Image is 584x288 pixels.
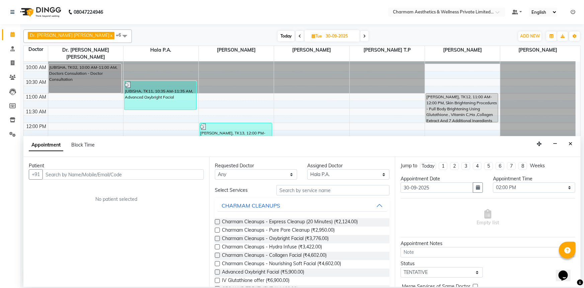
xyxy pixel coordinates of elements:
div: Patient [29,162,204,169]
div: 12:00 PM [25,123,48,130]
button: Close [566,139,575,149]
div: 10:30 AM [25,79,48,86]
a: x [109,33,112,38]
div: JUBISHA, TK11, 10:35 AM-11:35 AM, Advanced Oxybright Facial [124,81,196,110]
span: Empty list [477,209,499,226]
li: 3 [462,162,470,170]
button: ADD NEW [518,32,541,41]
span: [PERSON_NAME] [500,46,576,54]
div: Appointment Notes [401,240,575,247]
span: Dr. [PERSON_NAME] [PERSON_NAME] [30,33,109,38]
iframe: chat widget [556,261,577,281]
div: Status [401,260,483,267]
span: Dr. [PERSON_NAME] [PERSON_NAME] [48,46,123,61]
li: 2 [450,162,459,170]
div: Appointment Time [493,175,575,182]
span: Today [278,31,295,41]
span: [PERSON_NAME] [199,46,274,54]
div: Appointment Date [401,175,483,182]
span: Block Time [71,142,95,148]
button: CHARMAM CLEANUPS [218,199,387,212]
li: 8 [518,162,527,170]
span: Charmam Cleanups - Express Cleanup (20 Minutes) (₹2,124.00) [222,218,358,227]
div: JUBISHA, TK02, 10:00 AM-11:00 AM, Doctors Consulation - Doctor Consultation [49,64,121,93]
span: Charmam Cleanups - Nourishing Soft Facial (₹4,602.00) [222,260,341,269]
div: No patient selected [45,196,188,203]
span: Charmam Cleanups - Hydra Infuse (₹3,422.00) [222,243,322,252]
div: Requested Doctor [215,162,297,169]
span: Tue [310,34,324,39]
span: Appointment [29,139,63,151]
div: CHARMAM CLEANUPS [222,201,280,210]
div: Doctor [24,46,48,53]
span: ADD NEW [520,34,540,39]
span: Charmam Cleanups - Oxybright Facial (₹3,776.00) [222,235,329,243]
span: Hala P.A. [123,46,198,54]
div: Weeks [530,162,545,169]
input: Search by service name [276,185,390,195]
li: 6 [496,162,504,170]
span: Charmam Cleanups - Collagen Facial (₹4,602.00) [222,252,327,260]
div: [PERSON_NAME], TK13, 12:00 PM-01:00 PM, International Celebrity Facials - Biologique Recherche So... [200,123,272,151]
div: 10:00 AM [25,64,48,71]
li: 1 [439,162,447,170]
li: 7 [507,162,516,170]
b: 08047224946 [74,3,103,21]
span: [PERSON_NAME] [425,46,500,54]
div: Jump to [401,162,417,169]
span: +6 [116,32,126,38]
div: 11:00 AM [25,94,48,101]
span: Advanced Oxybright Facial (₹5,900.00) [222,269,304,277]
span: [PERSON_NAME] [274,46,349,54]
input: Search by Name/Mobile/Email/Code [43,169,204,180]
span: IV Glutathione offer (₹6,900.00) [222,277,289,285]
div: Assigned Doctor [307,162,390,169]
input: 2025-09-30 [324,31,357,41]
li: 5 [484,162,493,170]
button: +91 [29,169,43,180]
input: yyyy-mm-dd [401,182,473,193]
div: 11:30 AM [25,108,48,115]
img: logo [17,3,63,21]
li: 4 [473,162,482,170]
div: [PERSON_NAME], TK12, 11:00 AM-12:00 PM, Skin Brightening Procedures - Full Body Brightening Using... [426,94,498,122]
div: Select Services [210,187,271,194]
div: Today [422,163,434,170]
span: [PERSON_NAME] T.P [350,46,425,54]
span: Charmam Cleanups - Pure Pore Cleanup (₹2,950.00) [222,227,335,235]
